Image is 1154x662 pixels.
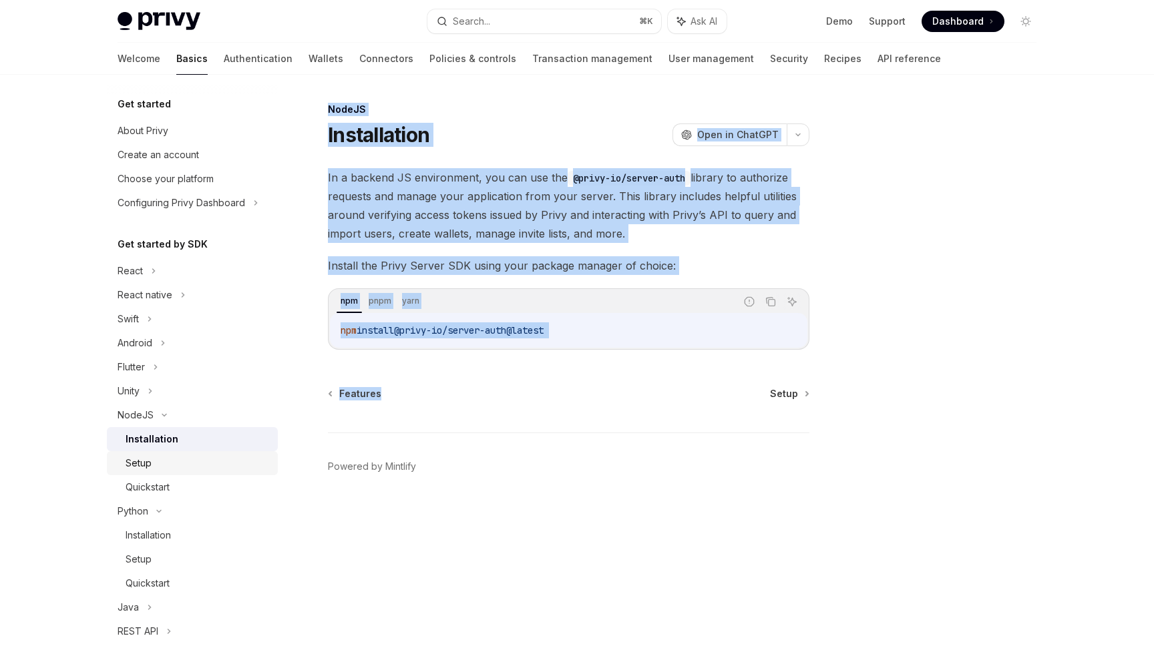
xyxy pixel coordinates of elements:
[118,263,143,279] div: React
[118,12,200,31] img: light logo
[118,383,140,399] div: Unity
[357,324,394,336] span: install
[365,293,395,309] div: pnpm
[224,43,293,75] a: Authentication
[176,43,208,75] a: Basics
[339,387,381,400] span: Features
[118,96,171,112] h5: Get started
[672,123,787,146] button: Open in ChatGPT
[770,387,798,400] span: Setup
[118,236,208,252] h5: Get started by SDK
[107,119,278,143] a: About Privy
[427,9,661,33] button: Search...⌘K
[453,13,490,29] div: Search...
[107,571,278,595] a: Quickstart
[826,15,853,28] a: Demo
[107,143,278,167] a: Create an account
[824,43,861,75] a: Recipes
[126,551,152,567] div: Setup
[107,547,278,571] a: Setup
[126,575,170,591] div: Quickstart
[429,43,516,75] a: Policies & controls
[869,15,906,28] a: Support
[770,43,808,75] a: Security
[118,359,145,375] div: Flutter
[337,293,362,309] div: npm
[394,324,544,336] span: @privy-io/server-auth@latest
[107,523,278,547] a: Installation
[668,9,727,33] button: Ask AI
[126,431,178,447] div: Installation
[328,168,809,243] span: In a backend JS environment, you can use the library to authorize requests and manage your applic...
[107,451,278,475] a: Setup
[309,43,343,75] a: Wallets
[118,335,152,351] div: Android
[328,103,809,116] div: NodeJS
[107,427,278,451] a: Installation
[770,387,808,400] a: Setup
[359,43,413,75] a: Connectors
[568,171,691,186] code: @privy-io/server-auth
[118,311,139,327] div: Swift
[639,16,653,27] span: ⌘ K
[329,387,381,400] a: Features
[118,43,160,75] a: Welcome
[328,460,416,473] a: Powered by Mintlify
[107,475,278,499] a: Quickstart
[118,599,139,615] div: Java
[922,11,1004,32] a: Dashboard
[783,293,801,310] button: Ask AI
[328,256,809,275] span: Install the Privy Server SDK using your package manager of choice:
[118,147,199,163] div: Create an account
[741,293,758,310] button: Report incorrect code
[762,293,779,310] button: Copy the contents from the code block
[932,15,984,28] span: Dashboard
[126,479,170,495] div: Quickstart
[107,167,278,191] a: Choose your platform
[668,43,754,75] a: User management
[118,123,168,139] div: About Privy
[118,195,245,211] div: Configuring Privy Dashboard
[532,43,652,75] a: Transaction management
[878,43,941,75] a: API reference
[1015,11,1036,32] button: Toggle dark mode
[328,123,429,147] h1: Installation
[691,15,717,28] span: Ask AI
[126,455,152,471] div: Setup
[697,128,779,141] span: Open in ChatGPT
[341,324,357,336] span: npm
[126,527,171,543] div: Installation
[118,171,214,187] div: Choose your platform
[398,293,423,309] div: yarn
[118,503,148,519] div: Python
[118,623,158,639] div: REST API
[118,287,172,303] div: React native
[118,407,154,423] div: NodeJS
